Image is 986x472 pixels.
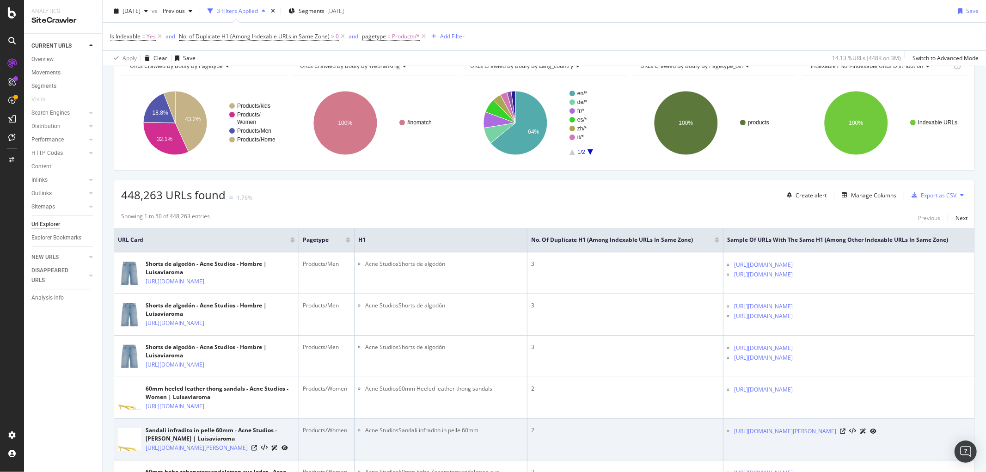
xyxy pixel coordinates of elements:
text: Products/ [237,111,261,118]
img: main image [118,424,141,455]
span: Segments [299,7,325,15]
div: Inlinks [31,175,48,185]
a: [URL][DOMAIN_NAME][PERSON_NAME] [146,443,248,453]
li: Acne Studios60mm Heeled leather thong sandals [365,385,523,393]
span: No. of Duplicate H1 (Among Indexable URLs in Same Zone) [179,32,330,40]
div: Overview [31,55,54,64]
svg: A chart. [291,83,455,163]
button: View HTML Source [261,445,268,451]
div: Apply [122,54,137,62]
svg: A chart. [121,83,285,163]
div: Url Explorer [31,220,60,229]
div: Manage Columns [851,191,896,199]
li: Acne StudiosShorts de algodón [365,260,523,268]
a: Overview [31,55,96,64]
a: Url Explorer [31,220,96,229]
button: Next [955,212,968,223]
div: 14.13 % URLs ( 448K on 3M ) [832,54,901,62]
a: [URL][DOMAIN_NAME] [146,277,204,286]
text: Indexable URLs [918,119,957,126]
span: URLs Crawled By Botify By pagetype_osl [641,62,743,70]
img: main image [118,299,141,330]
div: -1.76% [235,194,252,202]
img: tab_keywords_by_traffic_grey.svg [93,54,100,61]
a: [URL][DOMAIN_NAME] [734,302,793,311]
li: Acne StudiosShorts de algodón [365,301,523,310]
img: Equal [229,196,233,199]
span: No. of Duplicate H1 (Among Indexable URLs in Same Zone) [531,236,701,244]
a: Distribution [31,122,86,131]
a: Explorer Bookmarks [31,233,96,243]
text: 100% [849,120,863,126]
div: 3 [531,301,719,310]
div: Shorts de algodón - Acne Studios - Hombre | Luisaviaroma [146,260,295,276]
div: DISAPPEARED URLS [31,266,78,285]
a: [URL][DOMAIN_NAME] [146,319,204,328]
text: 18.8% [153,110,168,116]
a: Search Engines [31,108,86,118]
div: and [349,32,358,40]
a: Content [31,162,96,172]
div: Distribution [31,122,61,131]
div: Search Engines [31,108,70,118]
div: Performance [31,135,64,145]
div: [DATE] [327,7,344,15]
a: URL Inspection [870,426,876,436]
div: Switch to Advanced Mode [913,54,979,62]
span: Indexable / Non-Indexable URLs distribution [811,62,924,70]
span: URLs Crawled By Botify By pagetype [130,62,223,70]
img: website_grey.svg [15,24,22,31]
span: vs [152,7,159,15]
div: Dominio: [DOMAIN_NAME] [24,24,104,31]
a: AI Url Details [860,426,866,436]
div: A chart. [461,83,625,163]
div: A chart. [632,83,796,163]
div: Products/Men [303,301,350,310]
a: [URL][DOMAIN_NAME] [734,385,793,394]
a: Analysis Info [31,293,96,303]
a: CURRENT URLS [31,41,86,51]
span: Yes [147,30,156,43]
span: = [387,32,391,40]
li: Acne StudiosSandali infradito in pelle 60mm [365,426,523,435]
a: Outlinks [31,189,86,198]
div: Keyword (traffico) [103,55,153,61]
div: Next [955,214,968,222]
a: Segments [31,81,96,91]
button: Save [955,4,979,18]
text: 64% [528,129,539,135]
button: and [165,32,175,41]
div: Save [966,7,979,15]
span: 2025 Sep. 1st [122,7,141,15]
span: Sample of URLs with the Same H1 (Among Other Indexable URLs in Same Zone) [727,236,957,244]
a: DISAPPEARED URLS [31,266,86,285]
text: 1/2 [578,149,586,155]
text: 100% [338,120,353,126]
a: [URL][DOMAIN_NAME] [734,260,793,270]
div: Add Filter [440,32,465,40]
div: HTTP Codes [31,148,63,158]
div: Clear [153,54,167,62]
span: H1 [358,236,509,244]
div: 3 [531,260,719,268]
text: Products/kids [237,103,270,109]
div: Open Intercom Messenger [955,441,977,463]
div: 60mm heeled leather thong sandals - Acne Studios - Women | Luisaviaroma [146,385,295,401]
svg: A chart. [802,83,966,163]
div: and [165,32,175,40]
div: Explorer Bookmarks [31,233,81,243]
a: URL Inspection [282,443,288,453]
div: Dominio [49,55,71,61]
button: Manage Columns [838,190,896,201]
a: [URL][DOMAIN_NAME] [734,312,793,321]
text: 100% [679,120,693,126]
span: = [142,32,145,40]
img: main image [118,257,141,288]
button: View HTML Source [849,428,856,435]
div: Products/Women [303,426,350,435]
a: Visits [31,95,55,104]
button: [DATE] [110,4,152,18]
div: Create alert [796,191,827,199]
